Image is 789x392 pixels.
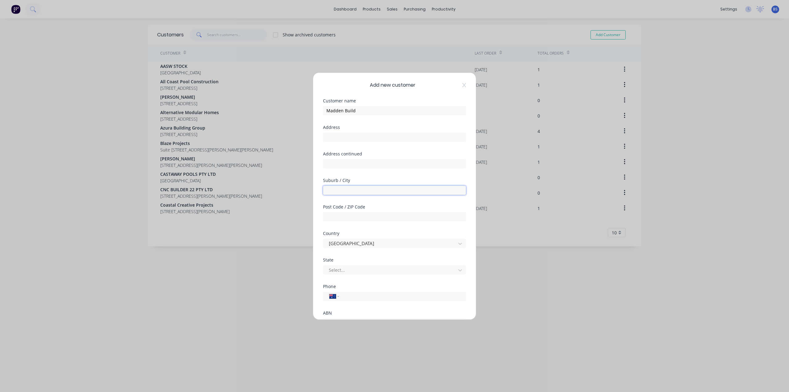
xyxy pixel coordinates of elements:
div: State [323,258,466,262]
div: Customer name [323,99,466,103]
div: Post Code / ZIP Code [323,205,466,209]
div: Address continued [323,152,466,156]
div: Address [323,125,466,130]
div: Phone [323,284,466,289]
div: Country [323,231,466,236]
span: Add new customer [370,81,415,89]
div: Suburb / City [323,178,466,183]
div: ABN [323,311,466,315]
